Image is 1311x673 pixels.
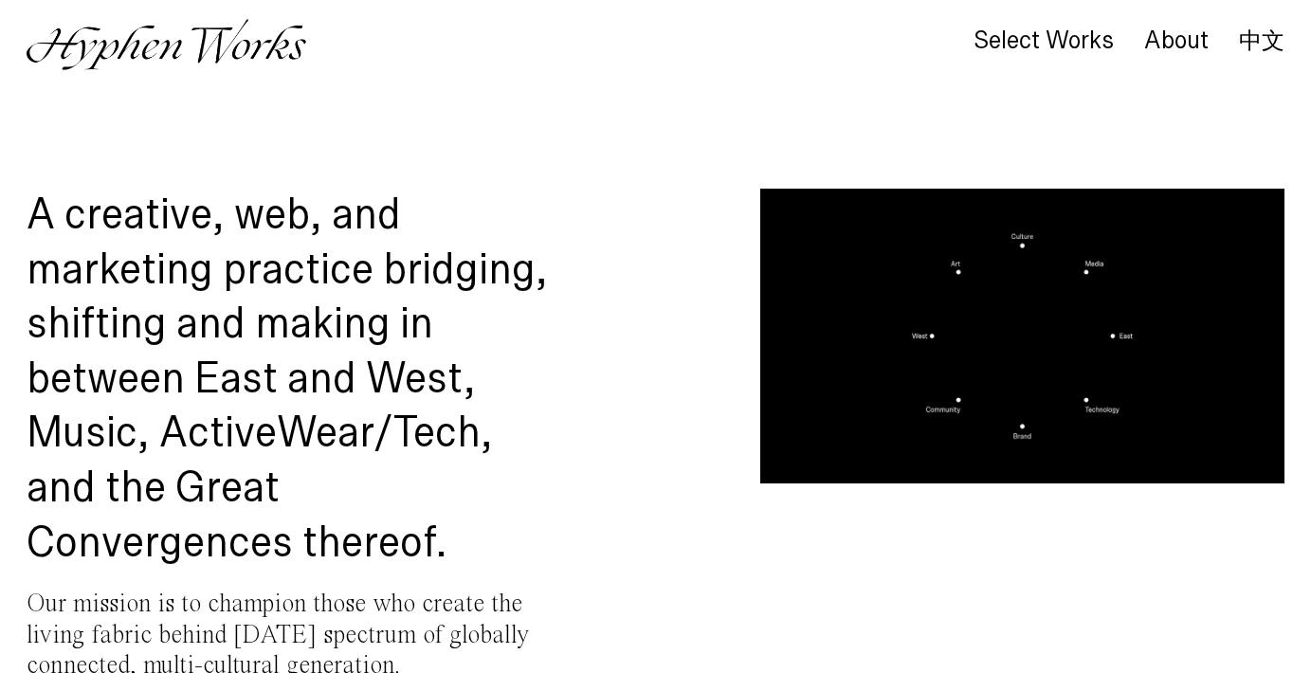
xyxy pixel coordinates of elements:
[1144,31,1209,52] a: About
[27,19,306,70] img: Hyphen Works
[974,27,1114,54] div: Select Works
[1144,27,1209,54] div: About
[760,189,1284,483] video: Your browser does not support the video tag.
[27,189,551,571] h1: A creative, web, and marketing practice bridging, shifting and making in between East and West, M...
[974,31,1114,52] a: Select Works
[1239,30,1284,51] a: 中文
